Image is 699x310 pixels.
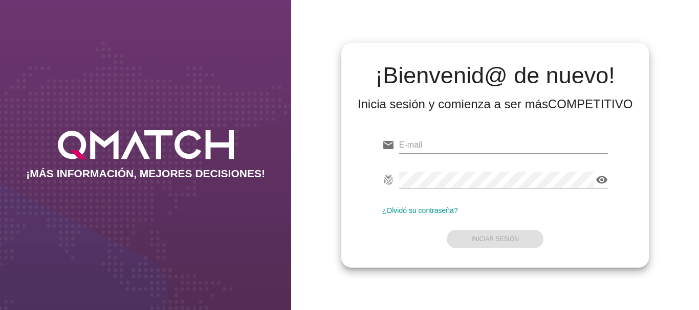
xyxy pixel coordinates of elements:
strong: COMPETITIVO [548,97,632,111]
h2: ¡Bienvenid@ de nuevo! [358,63,633,88]
i: fingerprint [382,174,395,186]
div: Inicia sesión y comienza a ser más [358,96,633,112]
h2: ¡MÁS INFORMACIÓN, MEJORES DECISIONES! [26,168,265,180]
i: visibility [596,174,608,186]
input: E-mail [399,137,608,153]
i: email [382,139,395,151]
a: ¿Olvidó su contraseña? [382,206,458,214]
